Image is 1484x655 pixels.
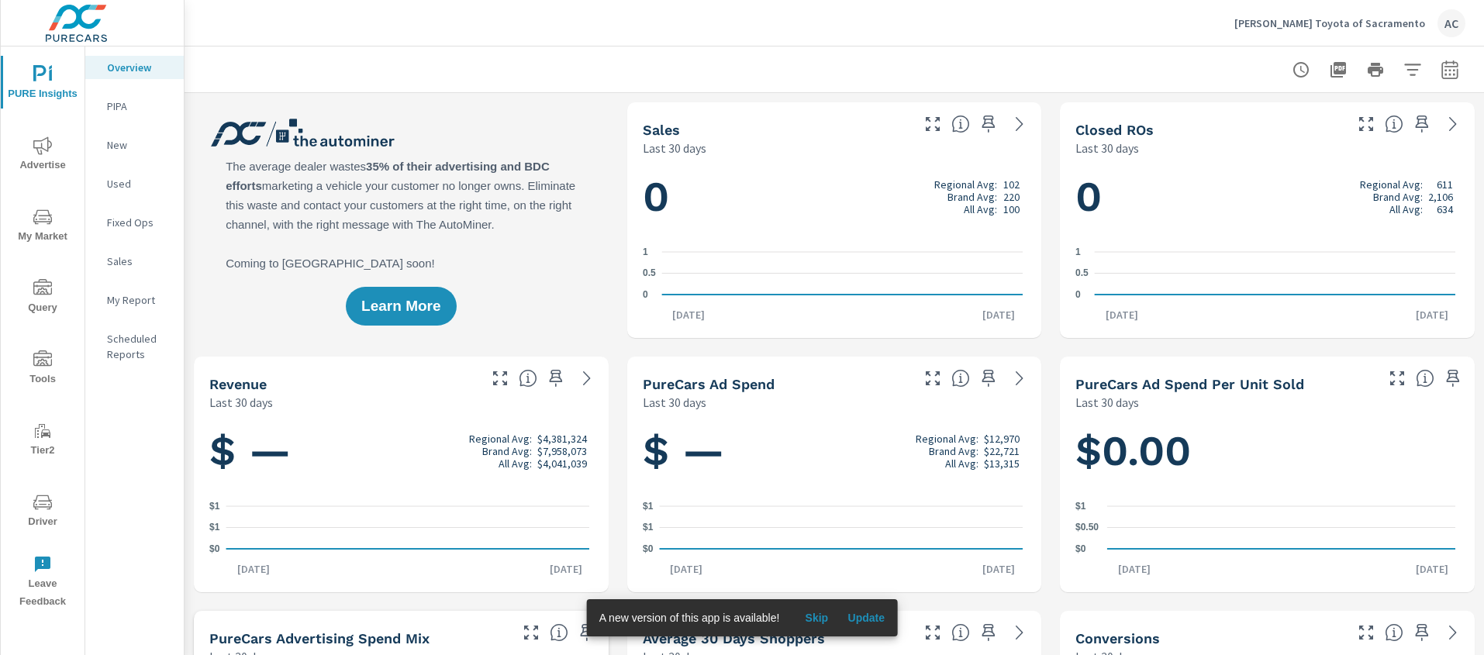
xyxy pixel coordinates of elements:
p: [DATE] [1405,561,1459,577]
button: "Export Report to PDF" [1323,54,1354,85]
p: All Avg: [964,203,997,215]
h1: $ — [209,425,593,477]
div: My Report [85,288,184,312]
p: $7,958,073 [537,445,587,457]
button: Make Fullscreen [920,112,945,136]
span: My Market [5,208,80,246]
p: 100 [1003,203,1020,215]
p: Used [107,176,171,191]
p: New [107,137,171,153]
span: Save this to your personalized report [976,112,1001,136]
p: $12,970 [984,433,1020,445]
div: nav menu [1,47,85,617]
button: Skip [792,605,841,630]
button: Make Fullscreen [1354,112,1379,136]
p: Brand Avg: [947,191,997,203]
span: Total sales revenue over the selected date range. [Source: This data is sourced from the dealer’s... [519,369,537,388]
span: Total cost of media for all PureCars channels for the selected dealership group over the selected... [951,369,970,388]
p: [DATE] [659,561,713,577]
span: Query [5,279,80,317]
div: New [85,133,184,157]
text: 1 [1075,246,1081,257]
p: Fixed Ops [107,215,171,230]
span: Skip [798,611,835,625]
button: Make Fullscreen [488,366,512,391]
p: [DATE] [972,307,1026,322]
button: Make Fullscreen [920,366,945,391]
p: 102 [1003,178,1020,191]
text: 0 [1075,289,1081,300]
p: 220 [1003,191,1020,203]
p: [DATE] [1095,307,1149,322]
h5: Revenue [209,376,267,392]
div: AC [1437,9,1465,37]
button: Update [841,605,891,630]
p: PIPA [107,98,171,114]
p: [DATE] [1405,307,1459,322]
span: This table looks at how you compare to the amount of budget you spend per channel as opposed to y... [550,623,568,642]
span: A new version of this app is available! [599,612,780,624]
p: 2,106 [1428,191,1453,203]
span: Learn More [361,299,440,313]
p: All Avg: [499,457,532,470]
span: A rolling 30 day total of daily Shoppers on the dealership website, averaged over the selected da... [951,623,970,642]
p: Brand Avg: [929,445,978,457]
p: [PERSON_NAME] Toyota of Sacramento [1234,16,1425,30]
a: See more details in report [1007,366,1032,391]
text: $1 [209,501,220,512]
button: Learn More [346,287,456,326]
span: Number of Repair Orders Closed by the selected dealership group over the selected time range. [So... [1385,115,1403,133]
p: Regional Avg: [916,433,978,445]
h1: 0 [643,171,1027,223]
h5: PureCars Advertising Spend Mix [209,630,430,646]
span: Update [847,611,885,625]
span: Average cost of advertising per each vehicle sold at the dealer over the selected date range. The... [1416,369,1434,388]
span: Save this to your personalized report [976,620,1001,645]
button: Select Date Range [1434,54,1465,85]
h1: $0.00 [1075,425,1459,477]
a: See more details in report [1441,112,1465,136]
a: See more details in report [575,366,599,391]
p: Brand Avg: [1373,191,1423,203]
p: Last 30 days [643,139,706,157]
h5: Conversions [1075,630,1160,646]
p: My Report [107,292,171,308]
text: $0 [209,543,220,554]
h1: $ — [643,425,1027,477]
span: Save this to your personalized report [1410,112,1434,136]
text: $0 [1075,543,1086,554]
p: [DATE] [226,561,281,577]
p: Last 30 days [1075,139,1139,157]
p: $4,041,039 [537,457,587,470]
text: $1 [209,522,220,533]
h5: Average 30 Days Shoppers [643,630,825,646]
p: All Avg: [945,457,978,470]
p: 634 [1437,203,1453,215]
h5: Sales [643,122,680,138]
h5: PureCars Ad Spend [643,376,775,392]
h5: Closed ROs [1075,122,1154,138]
span: Driver [5,493,80,531]
p: Regional Avg: [469,433,532,445]
button: Make Fullscreen [1385,366,1410,391]
a: See more details in report [1007,112,1032,136]
button: Make Fullscreen [519,620,544,645]
text: $0 [643,543,654,554]
p: Brand Avg: [482,445,532,457]
p: [DATE] [661,307,716,322]
text: 0.5 [1075,268,1089,279]
p: All Avg: [1389,203,1423,215]
p: [DATE] [539,561,593,577]
p: Regional Avg: [1360,178,1423,191]
span: Save this to your personalized report [544,366,568,391]
text: $1 [643,501,654,512]
p: [DATE] [972,561,1026,577]
text: $0.50 [1075,522,1099,533]
span: PURE Insights [5,65,80,103]
span: Tier2 [5,422,80,460]
p: $4,381,324 [537,433,587,445]
div: Scheduled Reports [85,327,184,366]
p: [DATE] [1107,561,1161,577]
div: Used [85,172,184,195]
div: Fixed Ops [85,211,184,234]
